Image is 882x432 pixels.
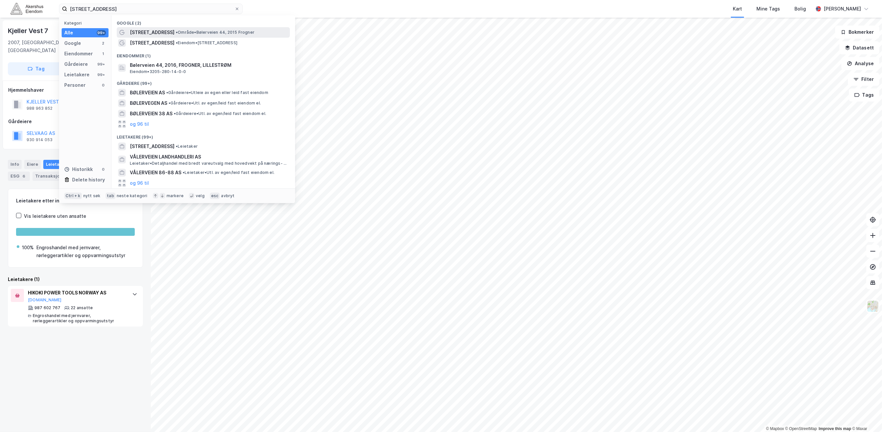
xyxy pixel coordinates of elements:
div: [PERSON_NAME] [824,5,861,13]
div: Google (2) [111,15,295,27]
button: Tags [849,88,879,102]
iframe: Chat Widget [849,401,882,432]
div: Info [8,160,22,169]
span: VÅLERVEIEN LANDHANDLERI AS [130,153,287,161]
div: Bolig [794,5,806,13]
div: Eiere [24,160,41,169]
div: 22 ansatte [71,305,93,310]
span: VÅLERVEIEN 86-88 AS [130,169,181,177]
div: Eiendommer (1) [111,48,295,60]
div: ESG [8,172,30,181]
div: 99+ [97,30,106,35]
span: BØLERVEGEN AS [130,99,167,107]
div: neste kategori [117,193,148,198]
button: Analyse [841,57,879,70]
div: Vis leietakere uten ansatte [24,212,86,220]
div: 0 [101,83,106,88]
button: og 96 til [130,179,149,187]
img: akershus-eiendom-logo.9091f326c980b4bce74ccdd9f866810c.svg [10,3,43,14]
span: Leietaker [176,144,198,149]
div: Hjemmelshaver [8,86,143,94]
div: 988 963 852 [27,106,52,111]
div: Leietakere [43,160,80,169]
span: • [183,170,185,175]
a: Mapbox [766,426,784,431]
div: Kontrollprogram for chat [849,401,882,432]
div: velg [196,193,205,198]
span: BØLERVEIEN 38 AS [130,110,172,118]
div: 987 602 767 [34,305,60,310]
span: [STREET_ADDRESS] [130,28,174,36]
div: Personer [64,81,86,89]
div: Delete history [72,176,105,184]
span: • [176,30,178,35]
input: Søk på adresse, matrikkel, gårdeiere, leietakere eller personer [67,4,234,14]
div: Kjeller Vest 7 [8,26,50,36]
span: BØLERVEIEN AS [130,89,165,97]
button: Datasett [839,41,879,54]
div: Gårdeiere (99+) [111,76,295,87]
div: avbryt [221,193,234,198]
span: • [166,90,168,95]
img: Z [867,300,879,312]
div: HIKOKI POWER TOOLS NORWAY AS [28,289,126,297]
div: nytt søk [83,193,101,198]
span: Eiendom • [STREET_ADDRESS] [176,40,237,46]
div: 1 [101,51,106,56]
div: Leietakere (1) [8,275,143,283]
button: [DOMAIN_NAME] [28,297,62,303]
div: 0 [101,167,106,172]
span: Eiendom • 3205-280-14-0-0 [130,69,186,74]
div: 930 914 053 [27,137,52,142]
span: Gårdeiere • Utleie av egen eller leid fast eiendom [166,90,268,95]
a: OpenStreetMap [785,426,817,431]
div: Transaksjoner [32,172,77,181]
button: Tag [8,62,64,75]
span: [STREET_ADDRESS] [130,142,174,150]
button: Bokmerker [835,26,879,39]
button: Filter [848,73,879,86]
div: 99+ [97,72,106,77]
span: Gårdeiere • Utl. av egen/leid fast eiendom el. [169,101,261,106]
div: 6 [21,173,27,179]
div: Leietakere (99+) [111,129,295,141]
div: Engroshandel med jernvarer, rørleggerartikler og oppvarmingsutstyr [33,313,126,324]
span: Bølerveien 44, 2016, FROGNER, LILLESTRØM [130,61,287,69]
div: Mine Tags [756,5,780,13]
span: • [176,144,178,149]
div: Leietakere etter industri [16,197,135,205]
div: Alle [64,29,73,37]
div: Google [64,39,81,47]
div: markere [167,193,184,198]
span: • [176,40,178,45]
div: 99+ [97,62,106,67]
div: 2 [101,41,106,46]
span: Leietaker • Utl. av egen/leid fast eiendom el. [183,170,274,175]
span: Gårdeiere • Utl. av egen/leid fast eiendom el. [174,111,266,116]
span: Leietaker • Detaljhandel med bredt vareutvalg med hovedvekt på nærings- og nytelsesmidler [130,161,289,166]
div: 2007, [GEOGRAPHIC_DATA], [GEOGRAPHIC_DATA] [8,39,108,54]
span: [STREET_ADDRESS] [130,39,174,47]
span: • [174,111,176,116]
div: Gårdeiere [64,60,88,68]
button: og 96 til [130,120,149,128]
div: Ctrl + k [64,193,82,199]
a: Improve this map [819,426,851,431]
div: Historikk [64,165,93,173]
div: Kart [733,5,742,13]
div: Eiendommer [64,50,93,58]
div: esc [210,193,220,199]
div: Engroshandel med jernvarer, rørleggerartikler og oppvarmingsutstyr [36,244,134,259]
span: • [169,101,170,105]
span: Område • Bølerveien 44, 2015 Frogner [176,30,254,35]
div: Leietakere [64,71,90,79]
div: Gårdeiere [8,118,143,125]
div: 100% [22,244,34,252]
div: Kategori [64,21,109,26]
div: tab [106,193,115,199]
